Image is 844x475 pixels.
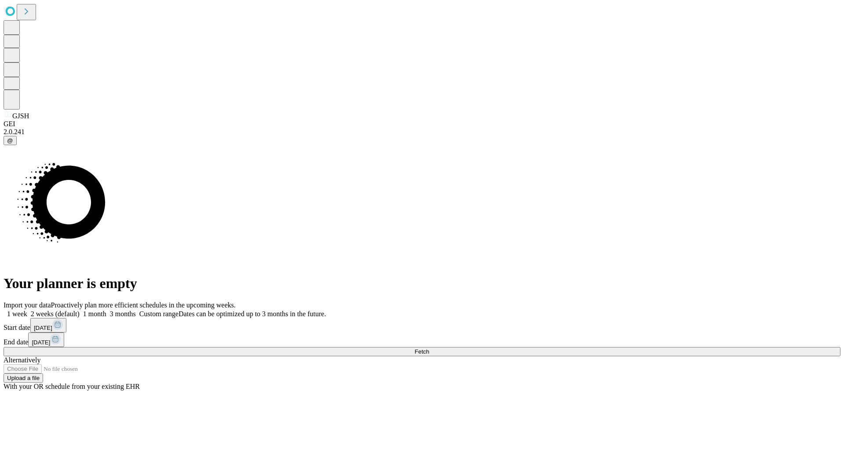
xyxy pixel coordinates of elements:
span: 1 week [7,310,27,318]
div: End date [4,332,840,347]
button: Upload a file [4,373,43,383]
span: Custom range [139,310,178,318]
div: Start date [4,318,840,332]
span: Dates can be optimized up to 3 months in the future. [178,310,326,318]
button: @ [4,136,17,145]
span: Fetch [415,348,429,355]
button: [DATE] [30,318,66,332]
h1: Your planner is empty [4,275,840,292]
div: GEI [4,120,840,128]
span: Import your data [4,301,51,309]
span: 1 month [83,310,106,318]
span: @ [7,137,13,144]
span: [DATE] [34,325,52,331]
span: GJSH [12,112,29,120]
span: Alternatively [4,356,40,364]
span: [DATE] [32,339,50,346]
button: Fetch [4,347,840,356]
span: 3 months [110,310,136,318]
span: Proactively plan more efficient schedules in the upcoming weeks. [51,301,236,309]
div: 2.0.241 [4,128,840,136]
button: [DATE] [28,332,64,347]
span: With your OR schedule from your existing EHR [4,383,140,390]
span: 2 weeks (default) [31,310,80,318]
